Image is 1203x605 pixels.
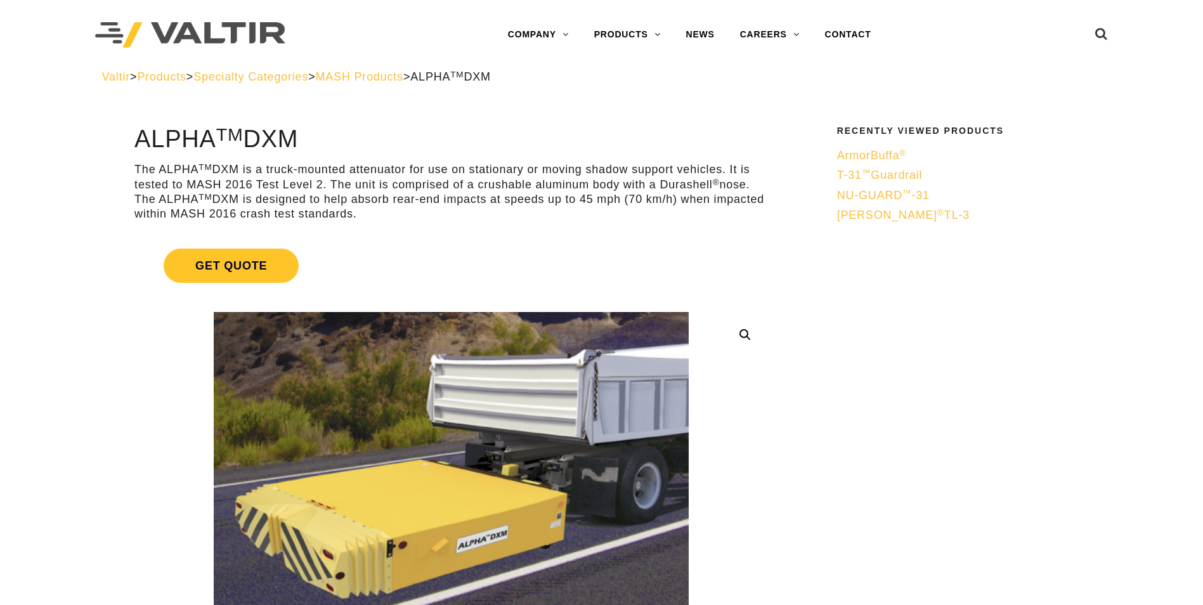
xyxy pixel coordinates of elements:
span: NU-GUARD -31 [837,189,930,202]
sup: TM [450,70,464,79]
a: MASH Products [316,70,403,83]
div: > > > > [102,70,1102,84]
p: The ALPHA DXM is a truck-mounted attenuator for use on stationary or moving shadow support vehicl... [134,162,768,222]
a: Get Quote [134,233,768,298]
h2: Recently Viewed Products [837,126,1093,136]
a: [PERSON_NAME]®TL-3 [837,208,1093,223]
sup: ® [713,178,720,187]
sup: ® [937,208,944,218]
h1: ALPHA DXM [134,126,768,153]
a: Valtir [102,70,130,83]
a: CAREERS [727,22,812,48]
span: ALPHA DXM [410,70,491,83]
span: [PERSON_NAME] TL-3 [837,209,970,221]
sup: TM [198,192,212,202]
a: NEWS [673,22,727,48]
a: PRODUCTS [582,22,673,48]
a: Specialty Categories [193,70,308,83]
a: ArmorBuffa® [837,148,1093,163]
span: T-31 Guardrail [837,169,923,181]
span: Get Quote [164,249,299,283]
sup: ™ [902,188,911,198]
a: CONTACT [812,22,884,48]
span: ArmorBuffa [837,149,906,162]
sup: TM [216,124,244,145]
sup: ™ [862,168,871,178]
img: Valtir [95,22,285,48]
a: T-31™Guardrail [837,168,1093,183]
a: COMPANY [495,22,582,48]
sup: TM [198,162,212,172]
a: NU-GUARD™-31 [837,188,1093,203]
sup: ® [899,148,906,158]
a: Products [137,70,186,83]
